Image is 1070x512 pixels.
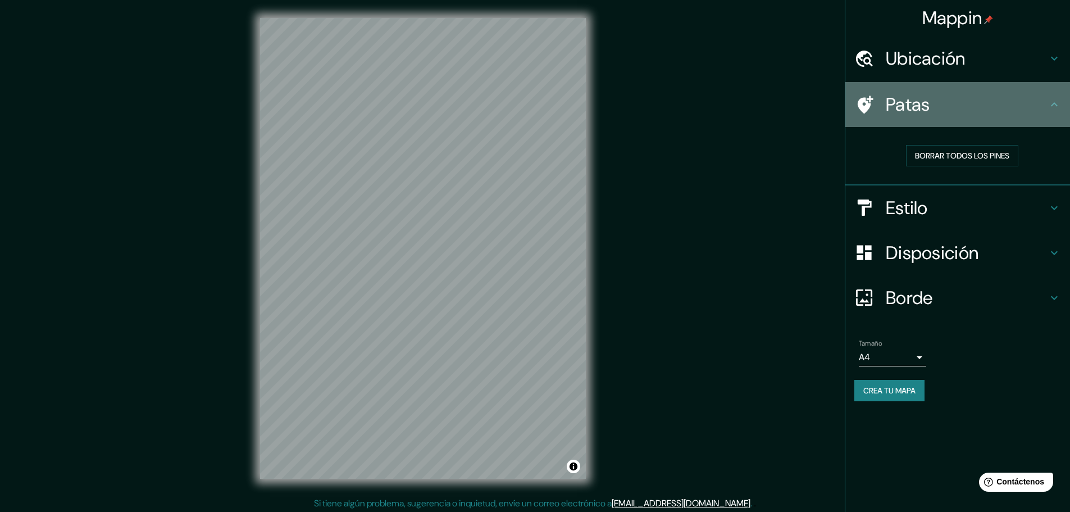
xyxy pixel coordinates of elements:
[567,460,580,473] button: Activar o desactivar atribución
[845,82,1070,127] div: Patas
[886,93,930,116] font: Patas
[754,497,756,509] font: .
[859,339,882,348] font: Tamaño
[886,196,928,220] font: Estilo
[854,380,925,401] button: Crea tu mapa
[845,230,1070,275] div: Disposición
[314,497,612,509] font: Si tiene algún problema, sugerencia o inquietud, envíe un correo electrónico a
[984,15,993,24] img: pin-icon.png
[612,497,750,509] a: [EMAIL_ADDRESS][DOMAIN_NAME]
[863,386,916,396] font: Crea tu mapa
[845,185,1070,230] div: Estilo
[750,497,752,509] font: .
[906,145,1018,166] button: Borrar todos los pines
[886,241,978,265] font: Disposición
[752,497,754,509] font: .
[922,6,982,30] font: Mappin
[859,351,870,363] font: A4
[886,286,933,310] font: Borde
[845,36,1070,81] div: Ubicación
[845,275,1070,320] div: Borde
[970,468,1058,500] iframe: Lanzador de widgets de ayuda
[886,47,966,70] font: Ubicación
[260,18,586,479] canvas: Mapa
[915,151,1009,161] font: Borrar todos los pines
[859,348,926,366] div: A4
